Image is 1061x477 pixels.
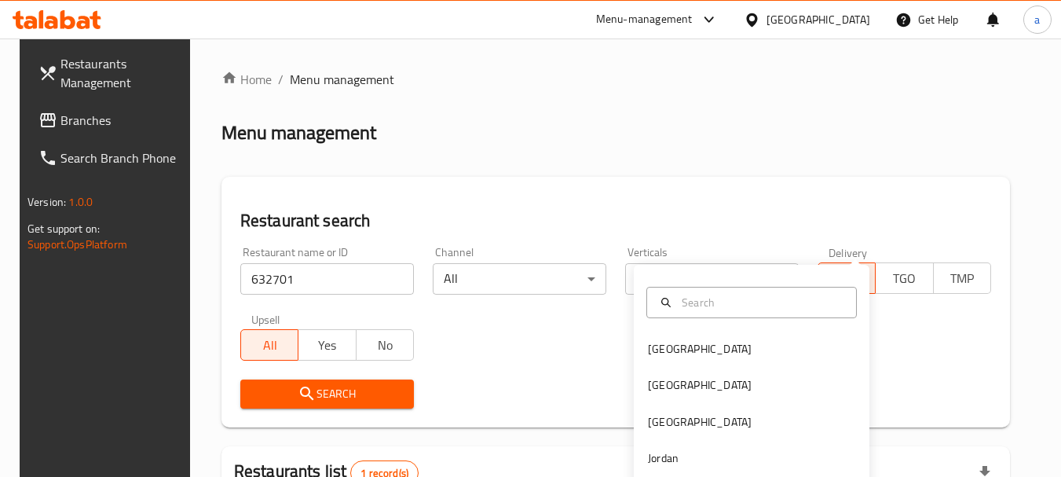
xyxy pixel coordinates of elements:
[221,70,1010,89] nav: breadcrumb
[240,329,298,361] button: All
[240,380,414,409] button: Search
[363,334,408,357] span: No
[26,45,197,101] a: Restaurants Management
[648,449,679,467] div: Jordan
[253,384,401,404] span: Search
[27,192,66,212] span: Version:
[27,234,127,255] a: Support.OpsPlatform
[68,192,93,212] span: 1.0.0
[356,329,414,361] button: No
[882,267,927,290] span: TGO
[648,376,752,394] div: [GEOGRAPHIC_DATA]
[596,10,693,29] div: Menu-management
[766,11,870,28] div: [GEOGRAPHIC_DATA]
[60,111,185,130] span: Branches
[305,334,349,357] span: Yes
[625,263,799,295] div: All
[221,70,272,89] a: Home
[875,262,933,294] button: TGO
[290,70,394,89] span: Menu management
[278,70,284,89] li: /
[829,247,868,258] label: Delivery
[818,262,876,294] button: All
[933,262,991,294] button: TMP
[27,218,100,239] span: Get support on:
[1034,11,1040,28] span: a
[60,54,185,92] span: Restaurants Management
[251,314,280,325] label: Upsell
[675,294,847,311] input: Search
[240,209,991,233] h2: Restaurant search
[940,267,985,290] span: TMP
[247,334,292,357] span: All
[433,263,606,295] div: All
[60,149,185,167] span: Search Branch Phone
[240,263,414,295] input: Search for restaurant name or ID..
[221,120,376,145] h2: Menu management
[648,340,752,358] div: [GEOGRAPHIC_DATA]
[26,139,197,177] a: Search Branch Phone
[648,413,752,431] div: [GEOGRAPHIC_DATA]
[298,329,356,361] button: Yes
[26,101,197,139] a: Branches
